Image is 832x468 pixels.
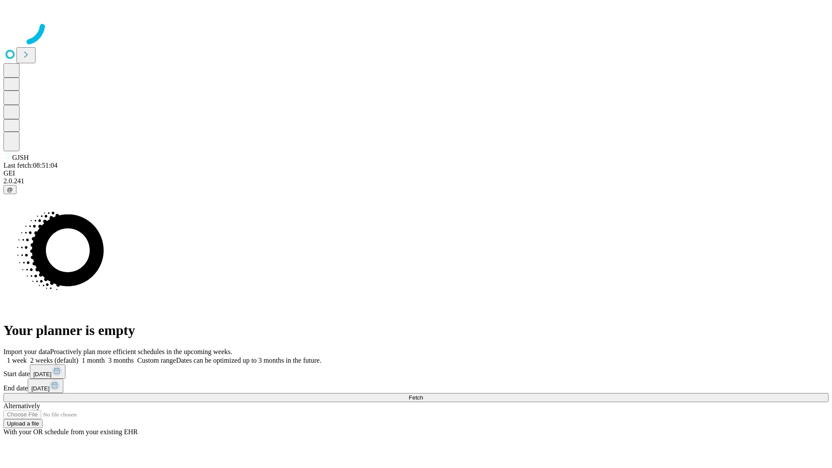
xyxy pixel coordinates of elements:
[409,394,423,401] span: Fetch
[82,357,105,364] span: 1 month
[12,154,29,161] span: GJSH
[3,322,829,338] h1: Your planner is empty
[176,357,321,364] span: Dates can be optimized up to 3 months in the future.
[137,357,176,364] span: Custom range
[30,364,65,379] button: [DATE]
[30,357,78,364] span: 2 weeks (default)
[3,348,50,355] span: Import your data
[3,169,829,177] div: GEI
[28,379,63,393] button: [DATE]
[108,357,134,364] span: 3 months
[3,393,829,402] button: Fetch
[31,385,49,392] span: [DATE]
[3,162,58,169] span: Last fetch: 08:51:04
[3,419,42,428] button: Upload a file
[3,402,40,409] span: Alternatively
[7,186,13,193] span: @
[3,428,138,435] span: With your OR schedule from your existing EHR
[50,348,232,355] span: Proactively plan more efficient schedules in the upcoming weeks.
[7,357,27,364] span: 1 week
[3,185,16,194] button: @
[33,371,52,377] span: [DATE]
[3,177,829,185] div: 2.0.241
[3,364,829,379] div: Start date
[3,379,829,393] div: End date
